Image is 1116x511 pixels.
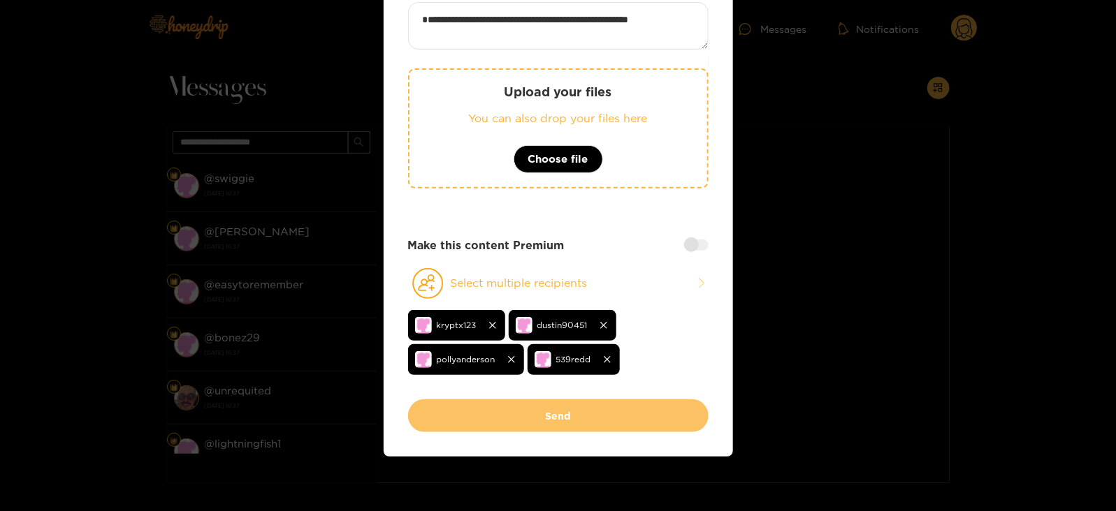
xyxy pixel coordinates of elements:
[415,317,432,334] img: no-avatar.png
[437,110,679,126] p: You can also drop your files here
[437,84,679,100] p: Upload your files
[537,317,588,333] span: dustin90451
[514,145,603,173] button: Choose file
[408,399,709,432] button: Send
[535,351,551,368] img: no-avatar.png
[408,237,565,253] strong: Make this content Premium
[556,351,591,367] span: 539redd
[408,267,709,299] button: Select multiple recipients
[528,151,588,168] span: Choose file
[437,351,495,367] span: pollyanderson
[415,351,432,368] img: no-avatar.png
[516,317,532,334] img: no-avatar.png
[437,317,477,333] span: kryptx123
